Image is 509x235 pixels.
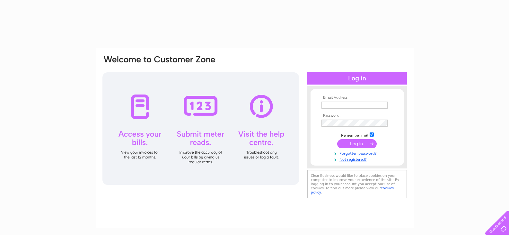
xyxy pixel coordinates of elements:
input: Submit [337,139,377,148]
a: Not registered? [321,156,394,162]
div: Clear Business would like to place cookies on your computer to improve your experience of the sit... [307,170,407,198]
td: Remember me? [320,131,394,138]
a: Forgotten password? [321,150,394,156]
th: Password: [320,113,394,118]
a: cookies policy [311,186,394,194]
th: Email Address: [320,95,394,100]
